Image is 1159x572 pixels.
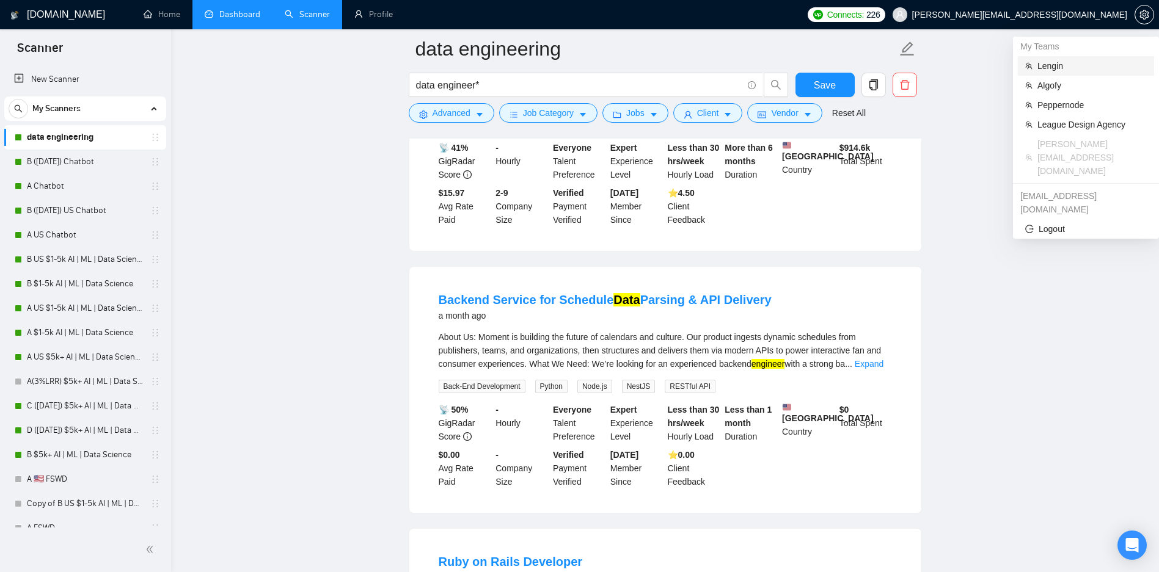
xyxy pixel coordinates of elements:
[463,170,472,179] span: info-circle
[862,79,885,90] span: copy
[602,103,668,123] button: folderJobscaret-down
[610,188,638,198] b: [DATE]
[893,79,916,90] span: delete
[439,330,892,371] div: About Us: Moment is building the future of calendars and culture. Our product ingests dynamic sch...
[27,320,143,345] a: A $1-5k AI | ML | Data Science
[510,110,518,119] span: bars
[27,296,143,320] a: A US $1-5k AI | ML | Data Science
[722,141,780,181] div: Duration
[150,450,160,460] span: holder
[436,186,494,226] div: Avg Rate Paid
[150,425,160,435] span: holder
[899,41,915,57] span: edit
[436,448,494,488] div: Avg Rate Paid
[205,9,260,20] a: dashboardDashboard
[1025,225,1034,233] span: logout
[1037,137,1147,178] span: [PERSON_NAME][EMAIL_ADDRESS][DOMAIN_NAME]
[499,103,598,123] button: barsJob Categorycaret-down
[27,345,143,369] a: A US $5k+ AI | ML | Data Science
[832,106,866,120] a: Reset All
[439,555,583,568] a: Ruby on Rails Developer
[722,403,780,443] div: Duration
[150,377,160,386] span: holder
[668,143,720,166] b: Less than 30 hrs/week
[550,141,608,181] div: Talent Preference
[415,34,897,64] input: Scanner name...
[523,106,574,120] span: Job Category
[1037,98,1147,112] span: Peppernode
[475,110,484,119] span: caret-down
[150,279,160,289] span: holder
[1037,79,1147,92] span: Algofy
[1025,121,1033,128] span: team
[150,181,160,191] span: holder
[771,106,798,120] span: Vendor
[665,380,715,393] span: RESTful API
[837,141,894,181] div: Total Spent
[855,359,883,369] a: Expand
[839,405,849,415] b: $ 0
[665,141,723,181] div: Hourly Load
[827,8,864,21] span: Connects:
[608,186,665,226] div: Member Since
[439,308,772,323] div: a month ago
[866,8,880,21] span: 226
[27,467,143,491] a: A 🇺🇸 FSWD
[493,141,550,181] div: Hourly
[150,401,160,411] span: holder
[613,293,640,306] mark: Data
[150,255,160,264] span: holder
[9,99,28,118] button: search
[150,328,160,338] span: holder
[610,450,638,460] b: [DATE]
[150,523,160,533] span: holder
[493,186,550,226] div: Company Size
[1025,101,1033,109] span: team
[649,110,658,119] span: caret-down
[150,352,160,362] span: holder
[439,405,469,415] b: 📡 50%
[861,73,886,97] button: copy
[150,474,160,484] span: holder
[419,110,428,119] span: setting
[150,157,160,167] span: holder
[1025,222,1147,236] span: Logout
[626,106,645,120] span: Jobs
[813,10,823,20] img: upwork-logo.png
[839,143,871,153] b: $ 914.6k
[7,39,73,65] span: Scanner
[436,141,494,181] div: GigRadar Score
[150,499,160,509] span: holder
[493,448,550,488] div: Company Size
[893,73,917,97] button: delete
[550,186,608,226] div: Payment Verified
[896,10,904,19] span: user
[1025,82,1033,89] span: team
[1013,37,1159,56] div: My Teams
[285,9,330,20] a: searchScanner
[495,188,508,198] b: 2-9
[780,141,837,181] div: Country
[697,106,719,120] span: Client
[577,380,612,393] span: Node.js
[14,67,156,92] a: New Scanner
[1135,10,1154,20] a: setting
[747,103,822,123] button: idcardVendorcaret-down
[837,403,894,443] div: Total Spent
[1135,10,1154,20] span: setting
[1037,118,1147,131] span: League Design Agency
[553,143,591,153] b: Everyone
[150,132,160,142] span: holder
[27,125,143,150] a: data engineering
[1025,154,1033,161] span: team
[668,188,695,198] b: ⭐️ 4.50
[409,103,494,123] button: settingAdvancedcaret-down
[1135,5,1154,24] button: setting
[553,188,584,198] b: Verified
[608,403,665,443] div: Experience Level
[783,403,791,411] img: 🇺🇸
[1037,59,1147,73] span: Lengin
[782,141,874,161] b: [GEOGRAPHIC_DATA]
[32,96,81,121] span: My Scanners
[725,405,772,428] b: Less than 1 month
